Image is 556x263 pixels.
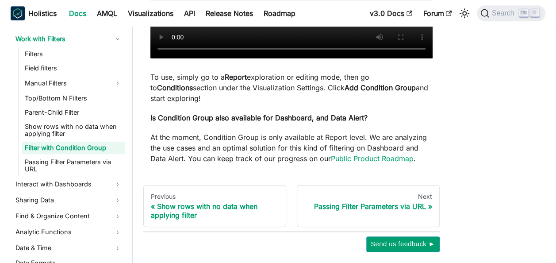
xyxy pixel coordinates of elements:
button: Switch between dark and light mode (currently light mode) [457,6,472,20]
a: Parent-Child Filter [22,106,125,119]
a: Passing Filter Parameters via URL [22,156,125,175]
a: Field filters [22,62,125,74]
p: At the moment, Condition Group is only available at Report level. We are analyzing the use cases ... [150,132,433,164]
span: Search [489,9,520,17]
a: v3.0 Docs [364,6,418,20]
button: Search (Ctrl+K) [477,5,545,21]
a: PreviousShow rows with no data when applying filter [143,185,286,228]
span: Send us feedback ► [371,238,435,250]
strong: Report [225,73,247,81]
a: Date & Time [13,241,125,255]
div: Show rows with no data when applying filter [151,202,279,220]
a: Show rows with no data when applying filter [22,120,125,140]
a: HolisticsHolistics [11,6,57,20]
a: Roadmap [258,6,301,20]
strong: Add Condition Group [345,83,416,92]
p: To use, simply go to a exploration or editing mode, then go to section under the Visualization Se... [150,72,433,104]
button: Send us feedback ► [366,236,440,251]
a: Forum [418,6,457,20]
a: Analytic Functions [13,225,125,239]
a: Filters [22,48,125,60]
a: Interact with Dashboards [13,177,125,191]
a: Manual Filters [22,76,125,90]
a: Filter with Condition Group [22,142,125,154]
a: Sharing Data [13,193,125,207]
a: Visualizations [123,6,179,20]
a: Docs [64,6,92,20]
a: Public Product Roadmap [331,154,414,163]
a: Top/Bottom N Filters [22,92,125,104]
strong: Conditions [157,83,193,92]
a: Find & Organize Content [13,209,125,223]
kbd: K [530,9,539,17]
a: NextPassing Filter Parameters via URL [297,185,440,228]
nav: Docs pages [143,185,440,228]
div: Next [304,193,432,201]
b: Holistics [28,8,57,19]
a: Release Notes [200,6,258,20]
a: Work with Filters [13,32,125,46]
div: Passing Filter Parameters via URL [304,202,432,211]
div: Previous [151,193,279,201]
a: API [179,6,200,20]
strong: Is Condition Group also available for Dashboard, and Data Alert? [150,113,368,122]
a: AMQL [92,6,123,20]
img: Holistics [11,6,25,20]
